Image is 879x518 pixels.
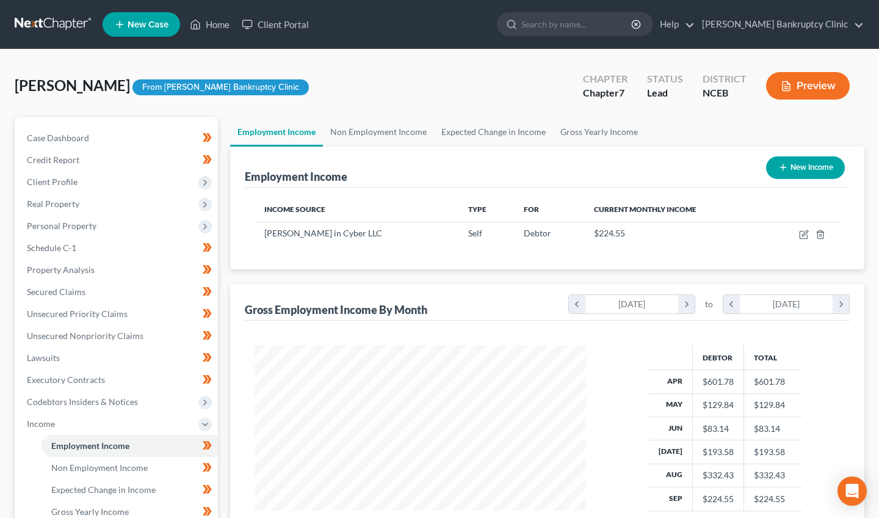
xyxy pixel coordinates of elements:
span: Lawsuits [27,352,60,363]
div: $332.43 [703,469,734,481]
div: Gross Employment Income By Month [245,302,427,317]
span: For [524,205,539,214]
th: Jun [649,417,693,440]
span: [PERSON_NAME] [15,76,130,94]
th: [DATE] [649,440,693,464]
div: Open Intercom Messenger [837,476,867,506]
span: Self [468,228,482,238]
th: Aug [649,464,693,487]
span: Unsecured Nonpriority Claims [27,330,143,341]
a: Expected Change in Income [42,479,218,501]
th: Sep [649,487,693,511]
a: Client Portal [236,13,315,35]
div: Status [647,72,683,86]
span: Type [468,205,487,214]
div: $601.78 [703,376,734,388]
span: Codebtors Insiders & Notices [27,396,138,407]
th: Debtor [693,345,744,370]
span: Executory Contracts [27,374,105,385]
a: Executory Contracts [17,369,218,391]
div: $193.58 [703,446,734,458]
div: Lead [647,86,683,100]
span: $224.55 [594,228,625,238]
a: Home [184,13,236,35]
td: $601.78 [744,370,801,393]
span: 7 [619,87,624,98]
a: Unsecured Priority Claims [17,303,218,325]
div: $129.84 [703,399,734,411]
input: Search by name... [521,13,633,35]
span: Secured Claims [27,286,85,297]
a: Case Dashboard [17,127,218,149]
span: Unsecured Priority Claims [27,308,128,319]
span: Employment Income [51,440,129,451]
td: $193.58 [744,440,801,464]
div: District [703,72,747,86]
th: Total [744,345,801,370]
i: chevron_right [833,295,849,313]
a: Expected Change in Income [434,117,553,147]
span: [PERSON_NAME] in Cyber LLC [264,228,382,238]
a: Gross Yearly Income [553,117,645,147]
div: From [PERSON_NAME] Bankruptcy Clinic [132,79,309,96]
a: Unsecured Nonpriority Claims [17,325,218,347]
a: Property Analysis [17,259,218,281]
th: Apr [649,370,693,393]
span: Current Monthly Income [594,205,696,214]
span: Credit Report [27,155,79,165]
span: Income [27,418,55,429]
div: Chapter [583,72,628,86]
a: Credit Report [17,149,218,171]
span: Case Dashboard [27,133,89,143]
div: Chapter [583,86,628,100]
i: chevron_left [569,295,585,313]
button: New Income [766,156,845,179]
th: May [649,393,693,417]
span: Schedule C-1 [27,243,76,253]
td: $332.43 [744,464,801,487]
a: Non Employment Income [323,117,434,147]
span: New Case [128,20,168,29]
div: $83.14 [703,423,734,435]
span: Gross Yearly Income [51,506,129,517]
i: chevron_left [723,295,740,313]
span: Property Analysis [27,264,95,275]
a: Help [654,13,695,35]
span: Client Profile [27,177,78,187]
td: $129.84 [744,393,801,417]
a: Secured Claims [17,281,218,303]
div: $224.55 [703,493,734,505]
span: Income Source [264,205,325,214]
button: Preview [766,72,850,100]
a: Employment Income [230,117,323,147]
span: Real Property [27,199,79,209]
a: Lawsuits [17,347,218,369]
a: Non Employment Income [42,457,218,479]
span: Non Employment Income [51,462,148,473]
td: $224.55 [744,487,801,511]
a: Employment Income [42,435,218,457]
span: to [705,298,713,310]
div: Employment Income [245,169,347,184]
span: Debtor [524,228,551,238]
span: Expected Change in Income [51,484,156,495]
div: [DATE] [585,295,679,313]
td: $83.14 [744,417,801,440]
div: [DATE] [740,295,833,313]
a: [PERSON_NAME] Bankruptcy Clinic [696,13,864,35]
span: Personal Property [27,221,96,231]
a: Schedule C-1 [17,237,218,259]
div: NCEB [703,86,747,100]
i: chevron_right [678,295,695,313]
